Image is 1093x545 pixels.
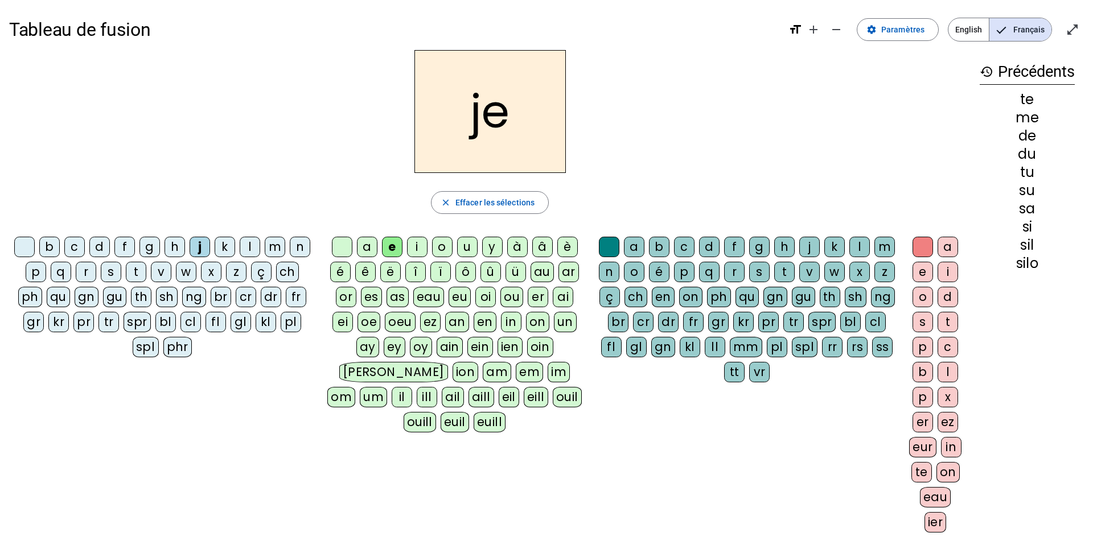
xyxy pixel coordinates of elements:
div: eur [909,437,936,457]
div: cl [180,312,201,332]
div: w [824,262,845,282]
div: s [913,312,933,332]
div: a [938,237,958,257]
div: tr [98,312,119,332]
div: cr [633,312,654,332]
div: er [913,412,933,432]
div: o [913,287,933,307]
div: an [445,312,469,332]
div: é [649,262,669,282]
div: oi [475,287,496,307]
div: me [980,111,1075,125]
div: cl [865,312,886,332]
mat-icon: open_in_full [1066,23,1079,36]
div: y [482,237,503,257]
div: vr [749,362,770,382]
div: ë [380,262,401,282]
div: ay [356,337,379,357]
div: te [911,462,932,482]
div: [PERSON_NAME] [339,362,448,382]
div: du [980,147,1075,161]
div: sh [845,287,866,307]
div: gn [651,337,675,357]
div: te [980,93,1075,106]
div: dr [658,312,679,332]
button: Augmenter la taille de la police [802,18,825,41]
div: â [532,237,553,257]
div: eil [499,387,520,407]
span: Paramètres [881,23,924,36]
div: f [724,237,745,257]
div: e [382,237,402,257]
button: Effacer les sélections [431,191,549,214]
h1: Tableau de fusion [9,11,779,48]
div: s [749,262,770,282]
div: û [480,262,501,282]
div: silo [980,257,1075,270]
div: eau [413,287,445,307]
div: eill [524,387,548,407]
div: fr [286,287,306,307]
div: br [211,287,231,307]
div: em [516,362,543,382]
div: on [679,287,702,307]
div: am [483,362,511,382]
div: gu [103,287,126,307]
div: eau [920,487,951,507]
div: on [526,312,549,332]
div: r [76,262,96,282]
div: en [474,312,496,332]
div: t [126,262,146,282]
div: ch [276,262,299,282]
div: ouil [553,387,582,407]
div: ss [872,337,893,357]
div: ain [437,337,463,357]
div: b [913,362,933,382]
mat-icon: close [441,197,451,208]
div: mm [730,337,762,357]
div: oeu [385,312,416,332]
div: qu [735,287,759,307]
div: sil [980,238,1075,252]
div: ez [938,412,958,432]
div: or [336,287,356,307]
div: pl [767,337,787,357]
div: fr [683,312,704,332]
div: sa [980,202,1075,216]
div: à [507,237,528,257]
div: z [874,262,895,282]
div: spl [133,337,159,357]
mat-icon: history [980,65,993,79]
div: è [557,237,578,257]
div: g [749,237,770,257]
div: spr [124,312,151,332]
div: in [501,312,521,332]
div: cr [236,287,256,307]
div: rs [847,337,868,357]
div: ch [624,287,647,307]
div: m [265,237,285,257]
div: l [849,237,870,257]
div: p [913,387,933,407]
button: Paramètres [857,18,939,41]
mat-icon: remove [829,23,843,36]
div: e [913,262,933,282]
div: c [938,337,958,357]
div: en [652,287,675,307]
div: ei [332,312,353,332]
div: x [201,262,221,282]
div: g [139,237,160,257]
div: ez [420,312,441,332]
button: Entrer en plein écran [1061,18,1084,41]
div: v [799,262,820,282]
div: é [330,262,351,282]
div: d [938,287,958,307]
div: pr [73,312,94,332]
div: w [176,262,196,282]
div: ü [506,262,526,282]
div: om [327,387,355,407]
div: k [215,237,235,257]
div: l [938,362,958,382]
div: si [980,220,1075,234]
div: as [387,287,409,307]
